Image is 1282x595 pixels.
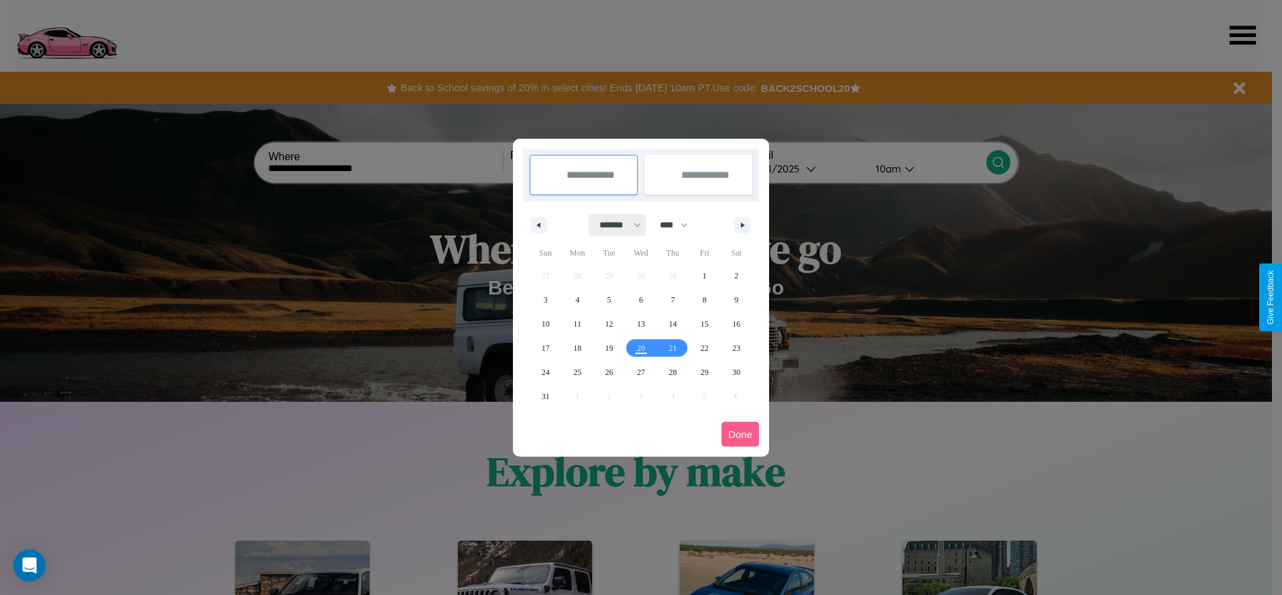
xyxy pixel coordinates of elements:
[689,264,720,288] button: 1
[530,360,561,384] button: 24
[701,336,709,360] span: 22
[593,360,625,384] button: 26
[721,264,752,288] button: 2
[530,336,561,360] button: 17
[573,360,581,384] span: 25
[625,336,656,360] button: 20
[657,312,689,336] button: 14
[721,360,752,384] button: 30
[530,384,561,409] button: 31
[703,264,707,288] span: 1
[625,360,656,384] button: 27
[542,360,550,384] span: 24
[734,264,738,288] span: 2
[542,336,550,360] span: 17
[721,336,752,360] button: 23
[734,288,738,312] span: 9
[732,312,740,336] span: 16
[607,288,611,312] span: 5
[593,336,625,360] button: 19
[561,242,593,264] span: Mon
[605,312,614,336] span: 12
[657,288,689,312] button: 7
[13,549,46,582] div: Open Intercom Messenger
[561,336,593,360] button: 18
[593,242,625,264] span: Tue
[530,312,561,336] button: 10
[605,360,614,384] span: 26
[732,360,740,384] span: 30
[544,288,548,312] span: 3
[689,360,720,384] button: 29
[573,312,581,336] span: 11
[573,336,581,360] span: 18
[561,288,593,312] button: 4
[657,336,689,360] button: 21
[721,242,752,264] span: Sat
[689,288,720,312] button: 8
[671,288,675,312] span: 7
[657,360,689,384] button: 28
[593,288,625,312] button: 5
[530,288,561,312] button: 3
[575,288,579,312] span: 4
[668,312,677,336] span: 14
[721,288,752,312] button: 9
[701,360,709,384] span: 29
[625,242,656,264] span: Wed
[732,336,740,360] span: 23
[637,360,645,384] span: 27
[703,288,707,312] span: 8
[542,384,550,409] span: 31
[639,288,643,312] span: 6
[625,288,656,312] button: 6
[689,242,720,264] span: Fri
[721,312,752,336] button: 16
[668,360,677,384] span: 28
[561,360,593,384] button: 25
[625,312,656,336] button: 13
[593,312,625,336] button: 12
[689,336,720,360] button: 22
[637,336,645,360] span: 20
[637,312,645,336] span: 13
[701,312,709,336] span: 15
[721,422,759,447] button: Done
[1266,270,1275,325] div: Give Feedback
[689,312,720,336] button: 15
[542,312,550,336] span: 10
[561,312,593,336] button: 11
[657,242,689,264] span: Thu
[605,336,614,360] span: 19
[530,242,561,264] span: Sun
[668,336,677,360] span: 21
